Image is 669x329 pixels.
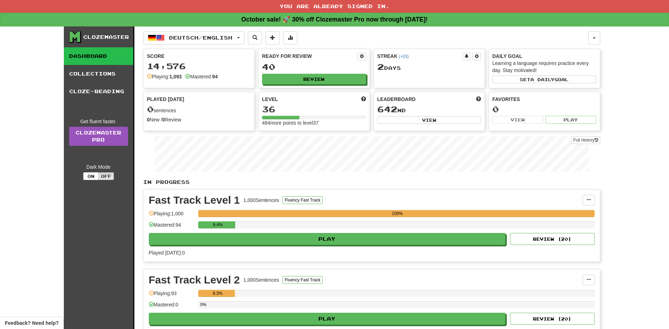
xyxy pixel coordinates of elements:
div: Playing: 1,000 [149,210,195,222]
div: Streak [377,53,463,60]
div: Mastered: 94 [149,221,195,233]
strong: 94 [212,74,218,79]
div: Score [147,53,251,60]
div: Favorites [492,96,596,103]
div: Mastered: 0 [149,301,195,313]
button: Fluency Fast Track [282,196,322,204]
div: Fast Track Level 2 [149,275,240,285]
button: More stats [283,31,297,44]
div: 14,576 [147,62,251,71]
button: Off [98,172,114,180]
div: sentences [147,105,251,114]
div: Fast Track Level 1 [149,195,240,205]
span: 2 [377,62,384,72]
div: Daily Goal [492,53,596,60]
div: New / Review [147,116,251,123]
strong: 0 [162,117,165,122]
p: In Progress [143,179,600,186]
span: Leaderboard [377,96,416,103]
button: View [377,116,481,124]
div: Ready for Review [262,53,358,60]
a: Collections [64,65,133,83]
button: On [83,172,99,180]
div: 9.4% [200,221,235,228]
div: 1,000 Sentences [243,276,279,283]
button: Search sentences [248,31,262,44]
button: Deutsch/English [143,31,244,44]
span: Level [262,96,278,103]
a: ClozemasterPro [69,127,128,146]
div: Playing: 93 [149,290,195,301]
div: 36 [262,105,366,114]
span: Deutsch / English [169,35,232,41]
strong: 1,093 [169,74,182,79]
button: Review (20) [510,233,595,245]
button: Play [149,313,506,325]
span: 0 [147,104,154,114]
div: Playing: [147,73,182,80]
button: Fluency Fast Track [282,276,322,284]
button: Seta dailygoal [492,76,596,83]
button: View [492,116,543,124]
div: 484 more points to level 37 [262,119,366,126]
span: 642 [377,104,397,114]
button: Play [545,116,596,124]
button: Review (20) [510,313,595,325]
strong: 0 [147,117,150,122]
div: Mastered: [185,73,218,80]
a: Cloze-Reading [64,83,133,100]
div: 0 [492,105,596,114]
div: nd [377,105,481,114]
strong: October sale! 🚀 30% off Clozemaster Pro now through [DATE]! [241,16,427,23]
button: Add sentence to collection [266,31,280,44]
div: Learning a language requires practice every day. Stay motivated! [492,60,596,74]
button: Review [262,74,366,84]
div: Day s [377,62,481,72]
span: Open feedback widget [5,319,59,327]
div: 40 [262,62,366,71]
div: 1,000 Sentences [243,197,279,204]
a: Dashboard [64,47,133,65]
span: This week in points, UTC [476,96,481,103]
div: 100% [200,210,595,217]
button: Play [149,233,506,245]
div: Clozemaster [83,34,129,41]
a: (+03) [399,54,409,59]
div: Get fluent faster. [69,118,128,125]
span: a daily [530,77,554,82]
div: 9.3% [200,290,235,297]
button: Full History [571,136,600,144]
span: Played [DATE] [147,96,184,103]
div: Dark Mode [69,163,128,171]
span: Score more points to level up [361,96,366,103]
span: Played [DATE]: 0 [149,250,185,256]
